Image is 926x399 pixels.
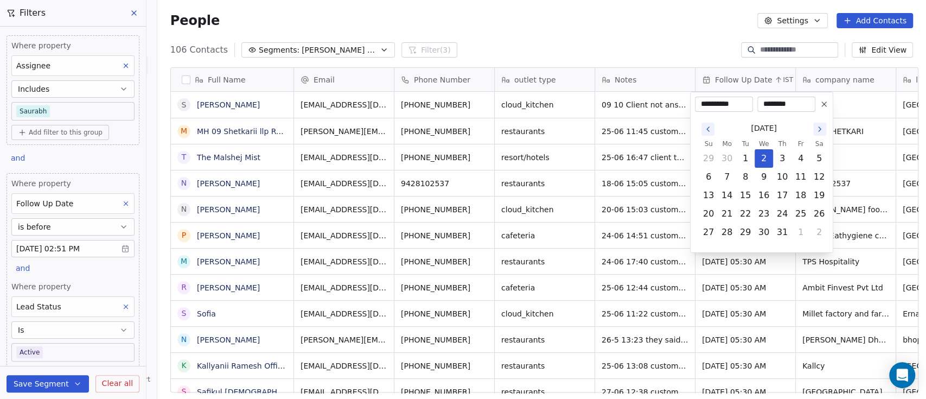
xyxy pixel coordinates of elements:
[810,205,828,223] button: Saturday, July 26th, 2025
[700,150,717,167] button: Sunday, June 29th, 2025
[701,123,714,136] button: Go to the Previous Month
[737,224,754,241] button: Tuesday, July 29th, 2025
[718,138,736,149] th: Monday
[792,168,809,186] button: Friday, July 11th, 2025
[699,138,828,242] table: July 2025
[755,138,773,149] th: Wednesday
[718,205,736,223] button: Monday, July 21st, 2025
[700,168,717,186] button: Sunday, July 6th, 2025
[737,168,754,186] button: Tuesday, July 8th, 2025
[813,123,826,136] button: Go to the Next Month
[737,150,754,167] button: Tuesday, July 1st, 2025
[774,168,791,186] button: Thursday, July 10th, 2025
[755,224,772,241] button: Wednesday, July 30th, 2025
[737,187,754,204] button: Tuesday, July 15th, 2025
[736,138,755,149] th: Tuesday
[700,224,717,241] button: Sunday, July 27th, 2025
[810,138,828,149] th: Saturday
[810,150,828,167] button: Saturday, July 5th, 2025
[792,224,809,241] button: Friday, August 1st, 2025
[751,123,776,134] span: [DATE]
[718,224,736,241] button: Monday, July 28th, 2025
[810,224,828,241] button: Saturday, August 2nd, 2025
[737,205,754,223] button: Tuesday, July 22nd, 2025
[774,224,791,241] button: Thursday, July 31st, 2025
[792,205,809,223] button: Friday, July 25th, 2025
[792,187,809,204] button: Friday, July 18th, 2025
[791,138,810,149] th: Friday
[718,187,736,204] button: Monday, July 14th, 2025
[774,205,791,223] button: Thursday, July 24th, 2025
[718,150,736,167] button: Monday, June 30th, 2025
[699,138,718,149] th: Sunday
[755,150,772,167] button: Wednesday, July 2nd, 2025, selected
[755,205,772,223] button: Wednesday, July 23rd, 2025
[773,138,791,149] th: Thursday
[792,150,809,167] button: Friday, July 4th, 2025
[774,187,791,204] button: Thursday, July 17th, 2025
[755,168,772,186] button: Wednesday, July 9th, 2025
[755,187,772,204] button: Wednesday, July 16th, 2025
[810,187,828,204] button: Saturday, July 19th, 2025
[700,205,717,223] button: Sunday, July 20th, 2025
[774,150,791,167] button: Thursday, July 3rd, 2025
[718,168,736,186] button: Monday, July 7th, 2025
[810,168,828,186] button: Saturday, July 12th, 2025
[700,187,717,204] button: Sunday, July 13th, 2025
